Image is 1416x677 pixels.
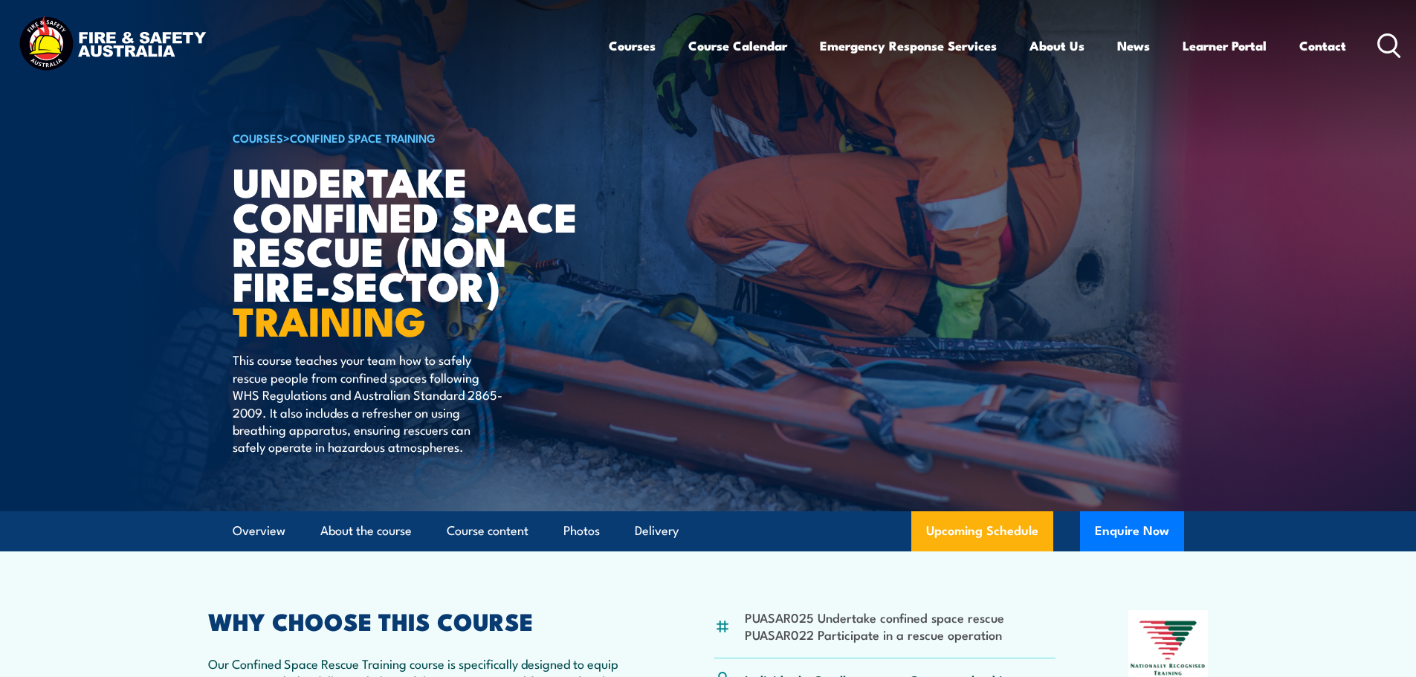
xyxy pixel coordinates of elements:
[820,26,997,65] a: Emergency Response Services
[609,26,656,65] a: Courses
[1029,26,1084,65] a: About Us
[233,163,600,337] h1: Undertake Confined Space Rescue (non Fire-Sector)
[688,26,787,65] a: Course Calendar
[233,351,504,455] p: This course teaches your team how to safely rescue people from confined spaces following WHS Regu...
[233,129,283,146] a: COURSES
[911,511,1053,551] a: Upcoming Schedule
[563,511,600,551] a: Photos
[233,129,600,146] h6: >
[233,288,426,350] strong: TRAINING
[1183,26,1267,65] a: Learner Portal
[208,610,642,631] h2: WHY CHOOSE THIS COURSE
[233,511,285,551] a: Overview
[290,129,436,146] a: Confined Space Training
[1117,26,1150,65] a: News
[447,511,528,551] a: Course content
[745,626,1004,643] li: PUASAR022 Participate in a rescue operation
[1080,511,1184,551] button: Enquire Now
[1299,26,1346,65] a: Contact
[320,511,412,551] a: About the course
[635,511,679,551] a: Delivery
[745,609,1004,626] li: PUASAR025 Undertake confined space rescue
